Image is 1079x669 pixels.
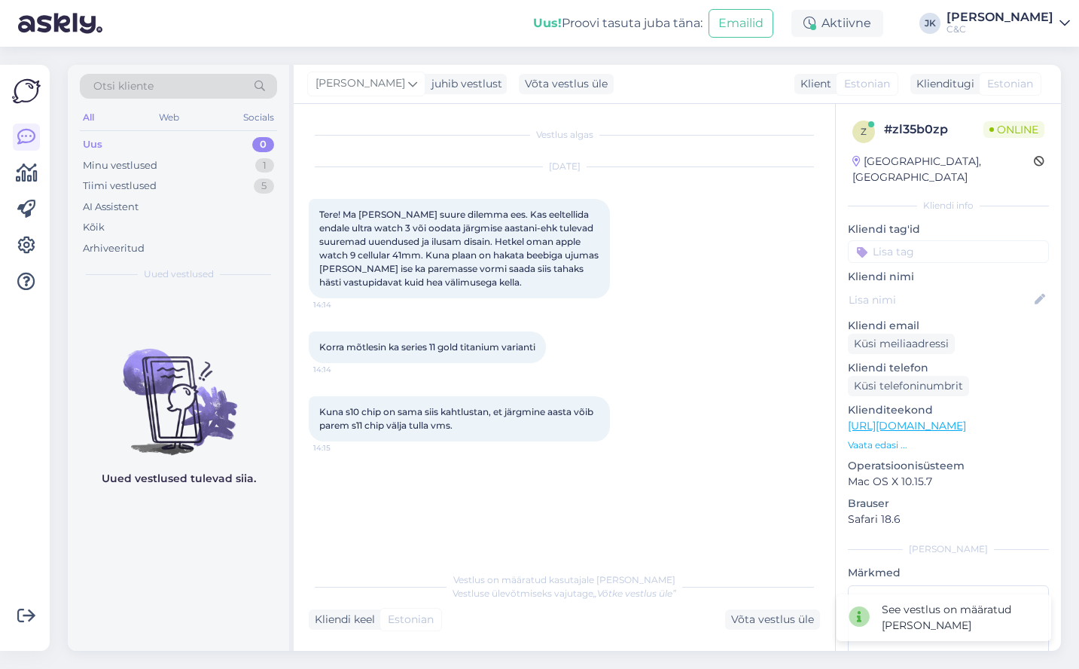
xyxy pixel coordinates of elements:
p: Klienditeekond [848,402,1049,418]
div: Küsi telefoninumbrit [848,376,969,396]
span: Vestlus on määratud kasutajale [PERSON_NAME] [453,574,675,585]
div: # zl35b0zp [884,121,983,139]
div: Uus [83,137,102,152]
div: 0 [252,137,274,152]
div: See vestlus on määratud [PERSON_NAME] [882,602,1039,634]
p: Uued vestlused tulevad siia. [102,471,256,487]
p: Mac OS X 10.15.7 [848,474,1049,490]
span: Otsi kliente [93,78,154,94]
p: Kliendi telefon [848,360,1049,376]
i: „Võtke vestlus üle” [593,588,676,599]
div: Kõik [83,220,105,235]
span: Korra mõtlesin ka series 11 gold titanium varianti [319,341,535,353]
b: Uus! [533,16,562,30]
div: 5 [254,179,274,194]
img: No chats [68,322,289,457]
span: [PERSON_NAME] [315,75,405,92]
span: Vestluse ülevõtmiseks vajutage [453,588,676,599]
div: Tiimi vestlused [83,179,157,194]
div: Vestlus algas [309,128,820,142]
span: Estonian [388,612,434,628]
a: [PERSON_NAME]C&C [946,11,1070,35]
div: Web [156,108,182,127]
div: All [80,108,97,127]
div: Klienditugi [910,76,974,92]
div: Aktiivne [791,10,883,37]
div: Arhiveeritud [83,241,145,256]
div: C&C [946,23,1053,35]
div: Proovi tasuta juba täna: [533,14,703,32]
div: Kliendi info [848,199,1049,212]
div: [GEOGRAPHIC_DATA], [GEOGRAPHIC_DATA] [852,154,1034,185]
span: Uued vestlused [144,267,214,281]
span: 14:14 [313,299,370,310]
span: Estonian [844,76,890,92]
input: Lisa nimi [849,292,1032,308]
div: Minu vestlused [83,158,157,173]
span: Estonian [987,76,1033,92]
span: 14:15 [313,442,370,454]
p: Safari 18.6 [848,512,1049,527]
p: Vaata edasi ... [848,438,1049,452]
div: [PERSON_NAME] [848,542,1049,556]
div: 1 [255,158,274,173]
div: Kliendi keel [309,612,375,628]
div: Küsi meiliaadressi [848,334,955,354]
div: [DATE] [309,160,820,173]
p: Brauser [848,496,1049,512]
p: Kliendi nimi [848,269,1049,285]
div: [PERSON_NAME] [946,11,1053,23]
button: Emailid [709,9,773,38]
a: [URL][DOMAIN_NAME] [848,419,966,432]
span: Tere! Ma [PERSON_NAME] suure dilemma ees. Kas eeltellida endale ultra watch 3 või oodata järgmise... [319,209,601,288]
input: Lisa tag [848,240,1049,263]
div: JK [919,13,940,34]
p: Kliendi email [848,318,1049,334]
span: 14:14 [313,364,370,375]
div: Võta vestlus üle [519,74,614,94]
span: z [861,126,867,137]
div: Võta vestlus üle [725,609,820,630]
span: Online [983,121,1044,138]
p: Operatsioonisüsteem [848,458,1049,474]
span: Kuna s10 chip on sama siis kahtlustan, et järgmine aasta võib parem s11 chip välja tulla vms. [319,406,596,431]
div: Klient [794,76,831,92]
p: Kliendi tag'id [848,221,1049,237]
div: Socials [240,108,277,127]
img: Askly Logo [12,77,41,105]
div: juhib vestlust [425,76,502,92]
p: Märkmed [848,565,1049,581]
div: AI Assistent [83,200,139,215]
